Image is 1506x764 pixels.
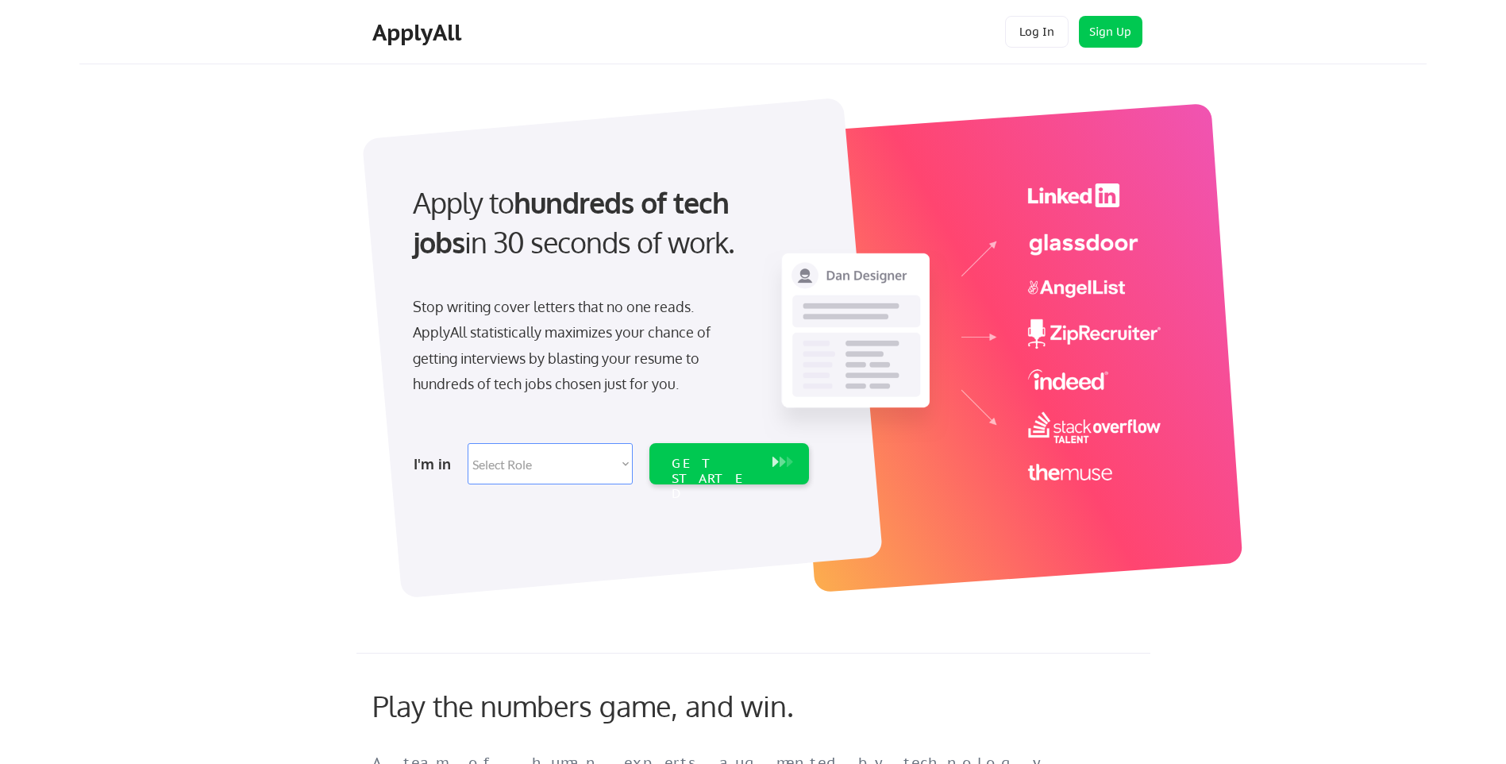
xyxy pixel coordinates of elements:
div: I'm in [414,451,458,477]
div: Apply to in 30 seconds of work. [413,183,803,263]
div: GET STARTED [672,456,757,502]
button: Log In [1005,16,1069,48]
div: Stop writing cover letters that no one reads. ApplyAll statistically maximizes your chance of get... [413,294,739,397]
strong: hundreds of tech jobs [413,184,736,260]
div: Play the numbers game, and win. [372,689,865,723]
button: Sign Up [1079,16,1142,48]
div: ApplyAll [372,19,466,46]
